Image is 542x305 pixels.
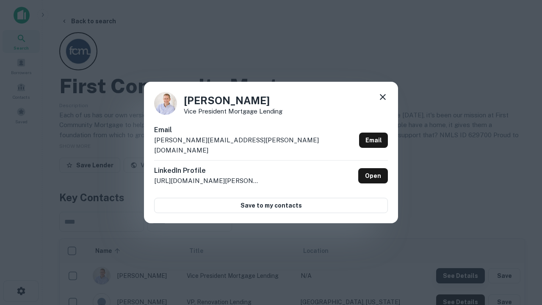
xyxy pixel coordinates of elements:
a: Email [359,133,388,148]
h6: Email [154,125,356,135]
button: Save to my contacts [154,198,388,213]
p: [PERSON_NAME][EMAIL_ADDRESS][PERSON_NAME][DOMAIN_NAME] [154,135,356,155]
img: 1520878720083 [154,92,177,115]
p: Vice President Mortgage Lending [184,108,282,114]
iframe: Chat Widget [500,210,542,251]
p: [URL][DOMAIN_NAME][PERSON_NAME] [154,176,260,186]
a: Open [358,168,388,183]
h4: [PERSON_NAME] [184,93,282,108]
h6: LinkedIn Profile [154,166,260,176]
